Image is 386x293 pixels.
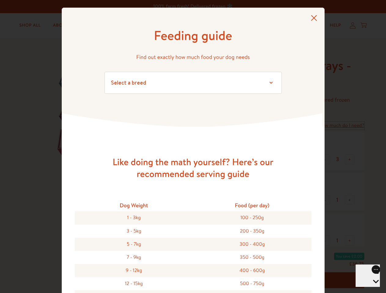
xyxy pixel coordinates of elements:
div: 7 - 9kg [75,251,193,264]
div: Food (per day) [193,199,311,211]
iframe: Gorgias live chat messenger [355,264,380,287]
div: 100 - 250g [193,211,311,224]
h1: Feeding guide [105,27,282,44]
div: 9 - 12kg [75,264,193,277]
div: 200 - 350g [193,225,311,238]
div: 500 - 750g [193,277,311,290]
p: Find out exactly how much food your dog needs [105,52,282,62]
div: 1 - 3kg [75,211,193,224]
h3: Like doing the math yourself? Here’s our recommended serving guide [95,156,291,180]
div: 400 - 600g [193,264,311,277]
div: Dog Weight [75,199,193,211]
div: 3 - 5kg [75,225,193,238]
div: 300 - 400g [193,238,311,251]
div: 12 - 15kg [75,277,193,290]
div: 350 - 500g [193,251,311,264]
div: 5 - 7kg [75,238,193,251]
